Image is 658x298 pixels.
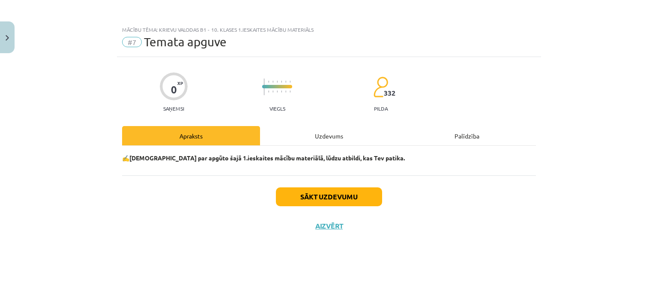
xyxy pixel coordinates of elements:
[272,81,273,83] img: icon-short-line-57e1e144782c952c97e751825c79c345078a6d821885a25fce030b3d8c18986b.svg
[122,37,142,47] span: #7
[260,126,398,145] div: Uzdevums
[285,90,286,93] img: icon-short-line-57e1e144782c952c97e751825c79c345078a6d821885a25fce030b3d8c18986b.svg
[269,105,285,111] p: Viegls
[281,90,282,93] img: icon-short-line-57e1e144782c952c97e751825c79c345078a6d821885a25fce030b3d8c18986b.svg
[272,90,273,93] img: icon-short-line-57e1e144782c952c97e751825c79c345078a6d821885a25fce030b3d8c18986b.svg
[384,89,395,97] span: 332
[129,154,405,162] b: [DEMOGRAPHIC_DATA] par apgūto šajā 1.ieskaites mācību materiālā, lūdzu atbildi, kas Tev patika.
[313,222,345,230] button: Aizvērt
[373,76,388,98] img: students-c634bb4e5e11cddfef0936a35e636f08e4e9abd3cc4e673bd6f9a4125e45ecb1.svg
[290,90,290,93] img: icon-short-line-57e1e144782c952c97e751825c79c345078a6d821885a25fce030b3d8c18986b.svg
[268,90,269,93] img: icon-short-line-57e1e144782c952c97e751825c79c345078a6d821885a25fce030b3d8c18986b.svg
[144,35,227,49] span: Temata apguve
[122,27,536,33] div: Mācību tēma: Krievu valodas b1 - 10. klases 1.ieskaites mācību materiāls
[177,81,183,85] span: XP
[290,81,290,83] img: icon-short-line-57e1e144782c952c97e751825c79c345078a6d821885a25fce030b3d8c18986b.svg
[160,105,188,111] p: Saņemsi
[374,105,388,111] p: pilda
[268,81,269,83] img: icon-short-line-57e1e144782c952c97e751825c79c345078a6d821885a25fce030b3d8c18986b.svg
[264,78,265,95] img: icon-long-line-d9ea69661e0d244f92f715978eff75569469978d946b2353a9bb055b3ed8787d.svg
[281,81,282,83] img: icon-short-line-57e1e144782c952c97e751825c79c345078a6d821885a25fce030b3d8c18986b.svg
[398,126,536,145] div: Palīdzība
[276,187,382,206] button: Sākt uzdevumu
[122,154,536,163] p: ✍️
[6,35,9,41] img: icon-close-lesson-0947bae3869378f0d4975bcd49f059093ad1ed9edebbc8119c70593378902aed.svg
[171,84,177,96] div: 0
[285,81,286,83] img: icon-short-line-57e1e144782c952c97e751825c79c345078a6d821885a25fce030b3d8c18986b.svg
[122,126,260,145] div: Apraksts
